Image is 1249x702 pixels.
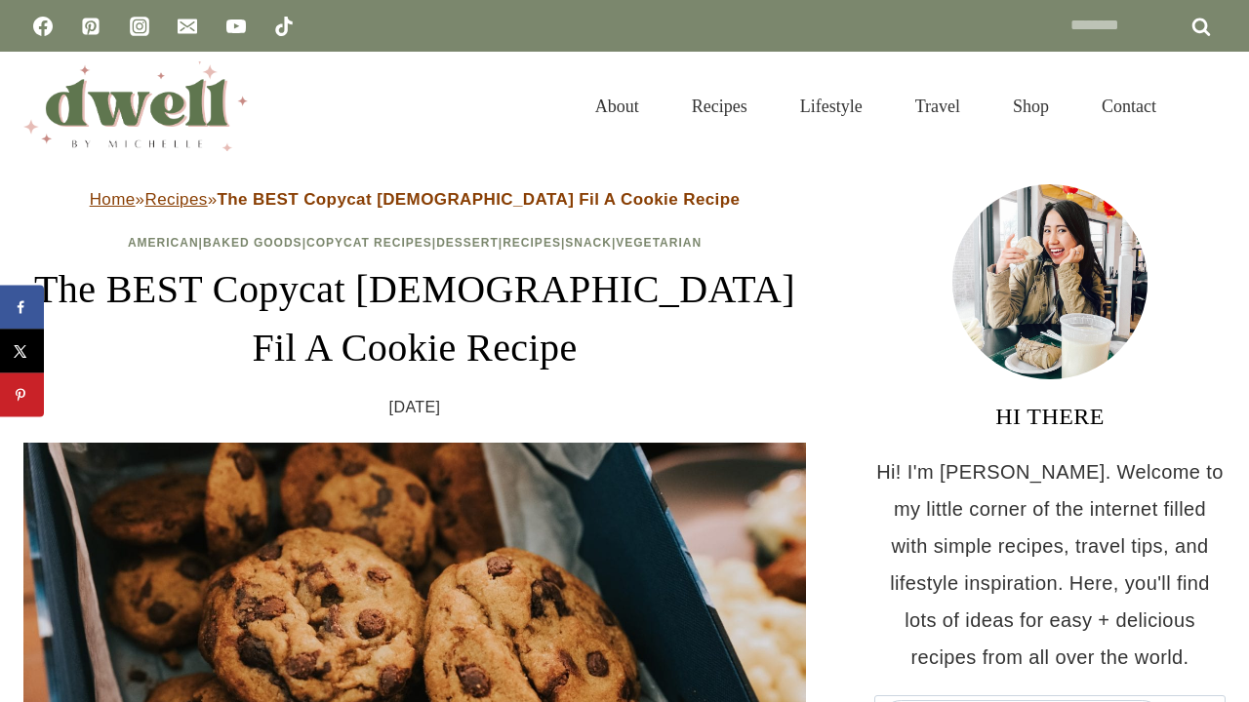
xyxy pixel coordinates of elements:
a: Home [90,190,136,209]
a: Lifestyle [774,72,889,140]
a: Email [168,7,207,46]
a: Baked Goods [203,236,302,250]
a: Dessert [436,236,499,250]
a: Instagram [120,7,159,46]
strong: The BEST Copycat [DEMOGRAPHIC_DATA] Fil A Cookie Recipe [218,190,741,209]
a: Snack [565,236,612,250]
a: Recipes [665,72,774,140]
a: Travel [889,72,987,140]
a: Pinterest [71,7,110,46]
a: Recipes [144,190,207,209]
span: » » [90,190,741,209]
a: YouTube [217,7,256,46]
a: Facebook [23,7,62,46]
a: Recipes [503,236,561,250]
a: About [569,72,665,140]
time: [DATE] [389,393,441,422]
a: TikTok [264,7,303,46]
a: Shop [987,72,1075,140]
button: View Search Form [1192,90,1226,123]
nav: Primary Navigation [569,72,1183,140]
h3: HI THERE [874,399,1226,434]
a: American [128,236,199,250]
span: | | | | | | [128,236,702,250]
h1: The BEST Copycat [DEMOGRAPHIC_DATA] Fil A Cookie Recipe [23,260,806,377]
a: Copycat Recipes [306,236,432,250]
a: Contact [1075,72,1183,140]
img: DWELL by michelle [23,61,248,151]
p: Hi! I'm [PERSON_NAME]. Welcome to my little corner of the internet filled with simple recipes, tr... [874,453,1226,676]
a: Vegetarian [616,236,702,250]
